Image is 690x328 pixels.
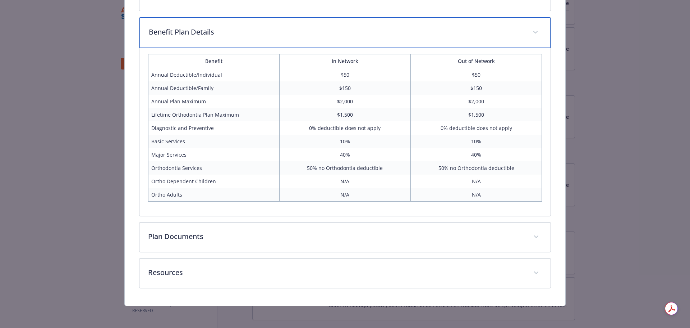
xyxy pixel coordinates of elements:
td: N/A [279,188,410,202]
td: 50% no Orthodontia deductible [279,161,410,175]
td: $2,000 [411,95,542,108]
td: Ortho Adults [148,188,279,202]
p: Plan Documents [148,231,525,242]
td: 10% [411,135,542,148]
td: 40% [279,148,410,161]
td: 10% [279,135,410,148]
td: $50 [411,68,542,82]
td: N/A [411,188,542,202]
td: Major Services [148,148,279,161]
td: Lifetime Orthodontia Plan Maximum [148,108,279,121]
td: Ortho Dependent Children [148,175,279,188]
td: $1,500 [411,108,542,121]
td: $50 [279,68,410,82]
p: Resources [148,267,525,278]
td: 40% [411,148,542,161]
div: Benefit Plan Details [139,17,551,48]
td: Annual Deductible/Family [148,81,279,95]
div: Resources [139,259,551,288]
th: In Network [279,54,410,68]
td: 0% deductible does not apply [279,121,410,135]
th: Out of Network [411,54,542,68]
td: Diagnostic and Preventive [148,121,279,135]
td: $1,500 [279,108,410,121]
td: Annual Deductible/Individual [148,68,279,82]
th: Benefit [148,54,279,68]
td: $150 [411,81,542,95]
td: 0% deductible does not apply [411,121,542,135]
td: N/A [411,175,542,188]
td: Annual Plan Maximum [148,95,279,108]
div: Plan Documents [139,223,551,252]
td: 50% no Orthodontia deductible [411,161,542,175]
div: Benefit Plan Details [139,48,551,216]
td: Basic Services [148,135,279,148]
p: Benefit Plan Details [149,27,524,37]
td: $150 [279,81,410,95]
td: $2,000 [279,95,410,108]
td: N/A [279,175,410,188]
td: Orthodontia Services [148,161,279,175]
